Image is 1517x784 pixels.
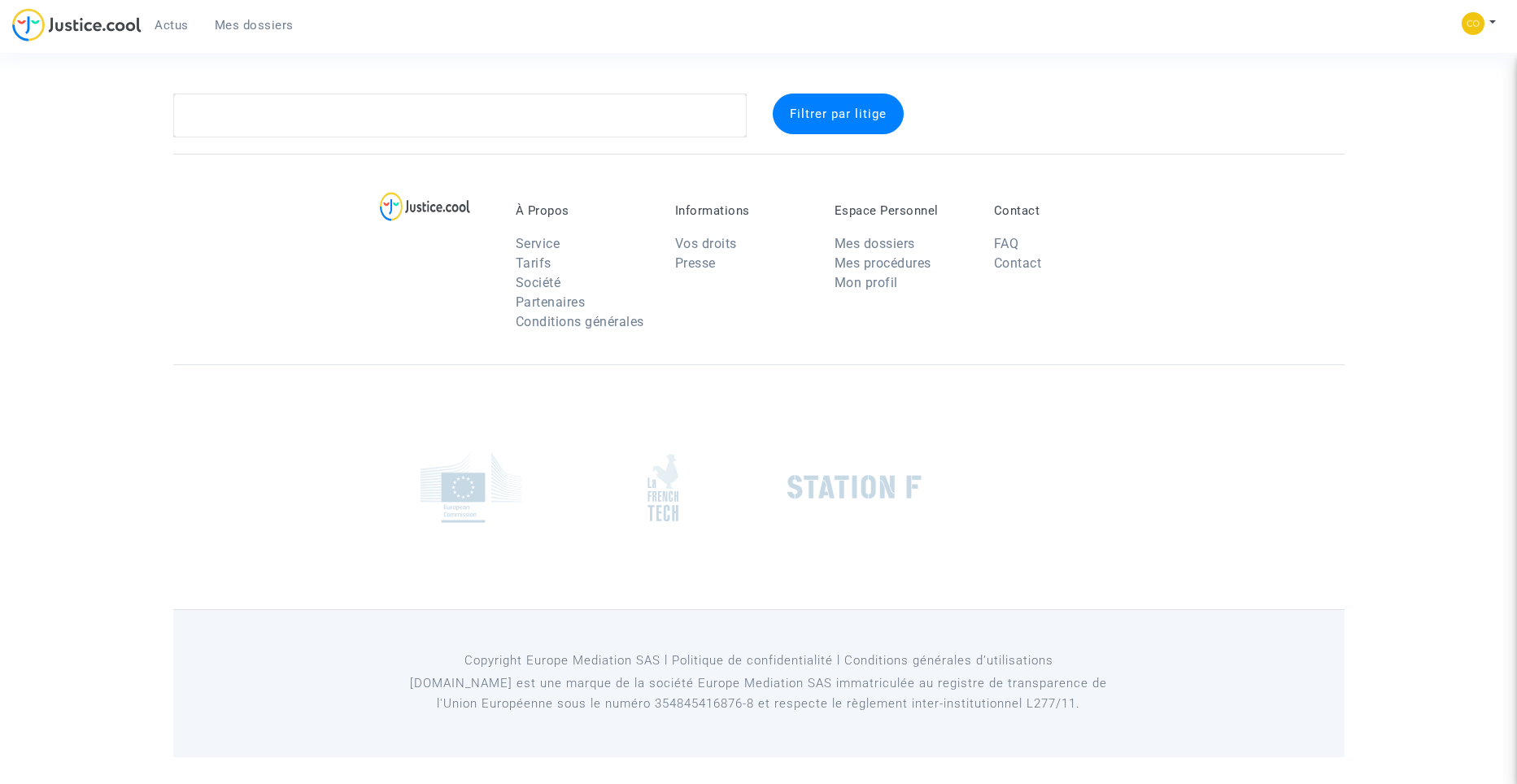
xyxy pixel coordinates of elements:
a: Société [516,275,561,290]
a: Actus [142,13,202,37]
img: logo-lg.svg [380,192,470,221]
a: Mon profil [835,275,898,290]
img: 5a13cfc393247f09c958b2f13390bacc [1462,12,1484,35]
p: Contact [994,203,1129,218]
a: Presse [675,255,716,271]
p: À Propos [516,203,651,218]
a: Service [516,236,560,251]
a: Mes dossiers [202,13,307,37]
a: Conditions générales [516,314,644,329]
span: Filtrer par litige [790,107,887,121]
p: Copyright Europe Mediation SAS l Politique de confidentialité l Conditions générales d’utilisa... [388,651,1129,671]
a: Mes dossiers [835,236,915,251]
a: Partenaires [516,294,586,310]
a: Mes procédures [835,255,931,271]
a: FAQ [994,236,1019,251]
a: Tarifs [516,255,551,271]
p: Espace Personnel [835,203,970,218]
span: Actus [155,18,189,33]
span: Mes dossiers [215,18,294,33]
a: Vos droits [675,236,737,251]
p: Informations [675,203,810,218]
img: europe_commision.png [421,452,522,523]
img: french_tech.png [647,453,678,522]
img: jc-logo.svg [12,8,142,41]
img: stationf.png [787,475,922,499]
a: Contact [994,255,1042,271]
p: [DOMAIN_NAME] est une marque de la société Europe Mediation SAS immatriculée au registre de tr... [388,673,1129,714]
